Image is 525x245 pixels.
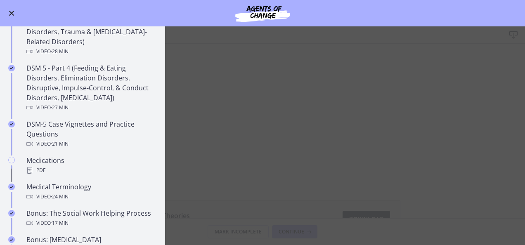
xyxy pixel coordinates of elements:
[51,139,69,149] span: · 21 min
[8,121,15,127] i: Completed
[26,7,155,57] div: DSM 5 - Part 3 ([MEDICAL_DATA], Obsessive-Compulsive and Related Disorders, Trauma & [MEDICAL_DAT...
[26,47,155,57] div: Video
[26,63,155,113] div: DSM 5 - Part 4 (Feeding & Eating Disorders, Elimination Disorders, Disruptive, Impulse-Control, &...
[213,3,312,23] img: Agents of Change Social Work Test Prep
[51,192,69,202] span: · 24 min
[26,139,155,149] div: Video
[8,236,15,243] i: Completed
[26,182,155,202] div: Medical Terminology
[26,165,155,175] div: PDF
[8,184,15,190] i: Completed
[26,103,155,113] div: Video
[26,218,155,228] div: Video
[26,155,155,175] div: Medications
[51,103,69,113] span: · 27 min
[51,218,69,228] span: · 17 min
[8,210,15,217] i: Completed
[51,47,69,57] span: · 28 min
[26,208,155,228] div: Bonus: The Social Work Helping Process
[26,119,155,149] div: DSM-5 Case Vignettes and Practice Questions
[26,192,155,202] div: Video
[7,8,17,18] button: Enable menu
[8,65,15,71] i: Completed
